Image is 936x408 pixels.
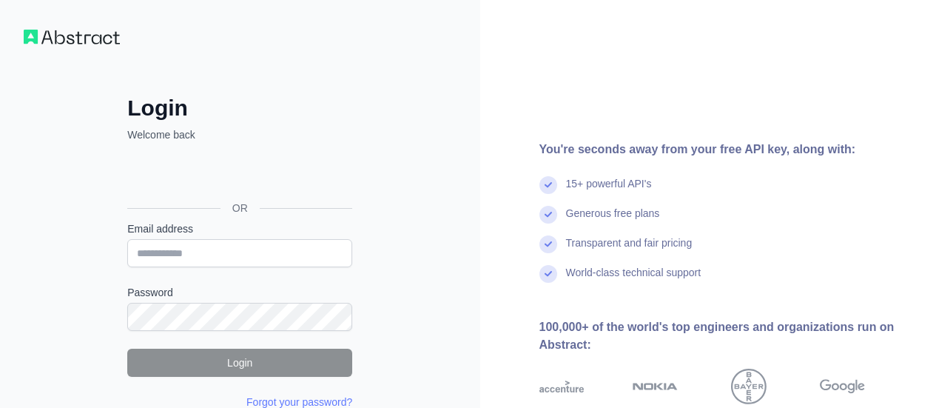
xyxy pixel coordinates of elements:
[127,95,352,121] h2: Login
[566,206,660,235] div: Generous free plans
[539,141,913,158] div: You're seconds away from your free API key, along with:
[127,221,352,236] label: Email address
[127,349,352,377] button: Login
[539,265,557,283] img: check mark
[633,369,678,404] img: nokia
[539,369,585,404] img: accenture
[820,369,865,404] img: google
[539,318,913,354] div: 100,000+ of the world's top engineers and organizations run on Abstract:
[246,396,352,408] a: Forgot your password?
[539,235,557,253] img: check mark
[539,176,557,194] img: check mark
[731,369,767,404] img: bayer
[566,235,693,265] div: Transparent and fair pricing
[539,206,557,224] img: check mark
[24,30,120,44] img: Workflow
[220,201,260,215] span: OR
[566,176,652,206] div: 15+ powerful API's
[127,285,352,300] label: Password
[566,265,701,295] div: World-class technical support
[127,127,352,142] p: Welcome back
[120,158,357,191] iframe: Sign in with Google Button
